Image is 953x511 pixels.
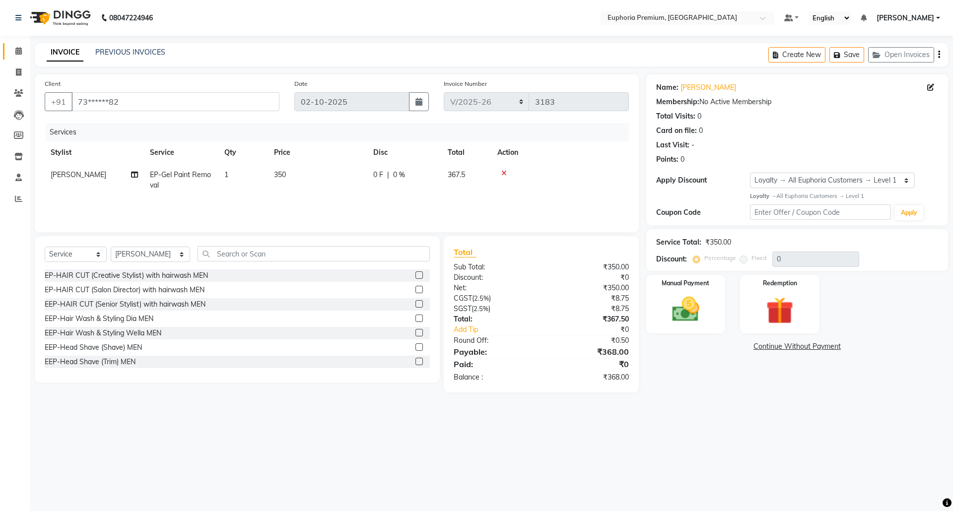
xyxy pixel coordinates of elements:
div: Balance : [446,372,541,383]
div: EEP-Head Shave (Shave) MEN [45,342,142,353]
div: ( ) [446,304,541,314]
button: Apply [895,205,923,220]
img: _gift.svg [757,294,802,328]
th: Stylist [45,141,144,164]
div: - [691,140,694,150]
span: 0 % [393,170,405,180]
div: Discount: [656,254,687,264]
div: ₹0 [557,324,636,335]
th: Qty [218,141,268,164]
div: Card on file: [656,126,697,136]
label: Invoice Number [444,79,487,88]
input: Search or Scan [198,246,430,261]
span: SGST [454,304,472,313]
input: Enter Offer / Coupon Code [750,204,891,220]
img: _cash.svg [664,294,708,325]
label: Redemption [763,279,797,288]
div: Name: [656,82,679,93]
div: Apply Discount [656,175,750,186]
span: 2.5% [474,294,489,302]
div: ₹350.00 [541,283,636,293]
label: Manual Payment [662,279,709,288]
div: EEP-Hair Wash & Styling Dia MEN [45,314,153,324]
div: EP-HAIR CUT (Salon Director) with hairwash MEN [45,285,204,295]
th: Service [144,141,218,164]
div: Coupon Code [656,207,750,218]
div: Discount: [446,272,541,283]
input: Search by Name/Mobile/Email/Code [71,92,279,111]
img: logo [25,4,93,32]
button: Open Invoices [868,47,934,63]
div: 0 [699,126,703,136]
span: 0 F [373,170,383,180]
div: Last Visit: [656,140,689,150]
div: EEP-HAIR CUT (Senior Stylist) with hairwash MEN [45,299,205,310]
div: ₹0 [541,272,636,283]
th: Price [268,141,367,164]
label: Fixed [751,254,766,262]
div: ₹368.00 [541,372,636,383]
div: Payable: [446,346,541,358]
a: Add Tip [446,324,557,335]
a: INVOICE [47,44,83,62]
span: | [387,170,389,180]
span: 2.5% [474,305,488,313]
div: ( ) [446,293,541,304]
div: ₹350.00 [705,237,731,248]
a: [PERSON_NAME] [681,82,736,93]
div: EEP-Head Shave (Trim) MEN [45,357,136,367]
div: Points: [656,154,679,165]
div: ₹368.00 [541,346,636,358]
label: Date [294,79,308,88]
span: [PERSON_NAME] [51,170,106,179]
button: Create New [768,47,825,63]
div: Paid: [446,358,541,370]
div: ₹350.00 [541,262,636,272]
div: All Euphoria Customers → Level 1 [750,192,938,200]
div: No Active Membership [656,97,938,107]
div: Service Total: [656,237,701,248]
th: Action [491,141,629,164]
a: PREVIOUS INVOICES [95,48,165,57]
span: 350 [274,170,286,179]
button: Save [829,47,864,63]
span: [PERSON_NAME] [877,13,934,23]
div: ₹367.50 [541,314,636,324]
div: Services [46,123,636,141]
div: Total Visits: [656,111,695,122]
div: 0 [681,154,684,165]
span: 367.5 [448,170,465,179]
div: EEP-Hair Wash & Styling Wella MEN [45,328,161,338]
a: Continue Without Payment [648,341,946,352]
th: Disc [367,141,442,164]
div: Sub Total: [446,262,541,272]
div: Round Off: [446,335,541,346]
div: Net: [446,283,541,293]
div: ₹0 [541,358,636,370]
div: 0 [697,111,701,122]
span: Total [454,247,476,257]
label: Percentage [704,254,736,262]
div: ₹0.50 [541,335,636,346]
label: Client [45,79,61,88]
div: ₹8.75 [541,293,636,304]
span: EP-Gel Paint Removal [150,170,211,190]
div: Membership: [656,97,699,107]
div: Total: [446,314,541,324]
span: 1 [224,170,228,179]
div: EP-HAIR CUT (Creative Stylist) with hairwash MEN [45,270,208,281]
div: ₹8.75 [541,304,636,314]
button: +91 [45,92,72,111]
strong: Loyalty → [750,192,776,199]
b: 08047224946 [109,4,153,32]
span: CGST [454,294,472,303]
th: Total [442,141,491,164]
